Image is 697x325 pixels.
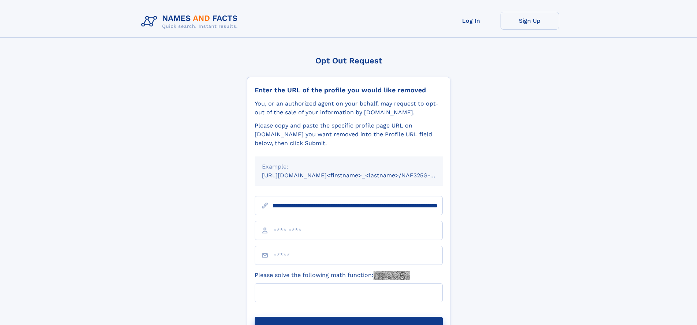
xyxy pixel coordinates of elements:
[442,12,501,30] a: Log In
[501,12,559,30] a: Sign Up
[262,162,435,171] div: Example:
[255,99,443,117] div: You, or an authorized agent on your behalf, may request to opt-out of the sale of your informatio...
[255,271,410,280] label: Please solve the following math function:
[138,12,244,32] img: Logo Names and Facts
[262,172,457,179] small: [URL][DOMAIN_NAME]<firstname>_<lastname>/NAF325G-xxxxxxxx
[255,121,443,148] div: Please copy and paste the specific profile page URL on [DOMAIN_NAME] you want removed into the Pr...
[247,56,450,65] div: Opt Out Request
[255,86,443,94] div: Enter the URL of the profile you would like removed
